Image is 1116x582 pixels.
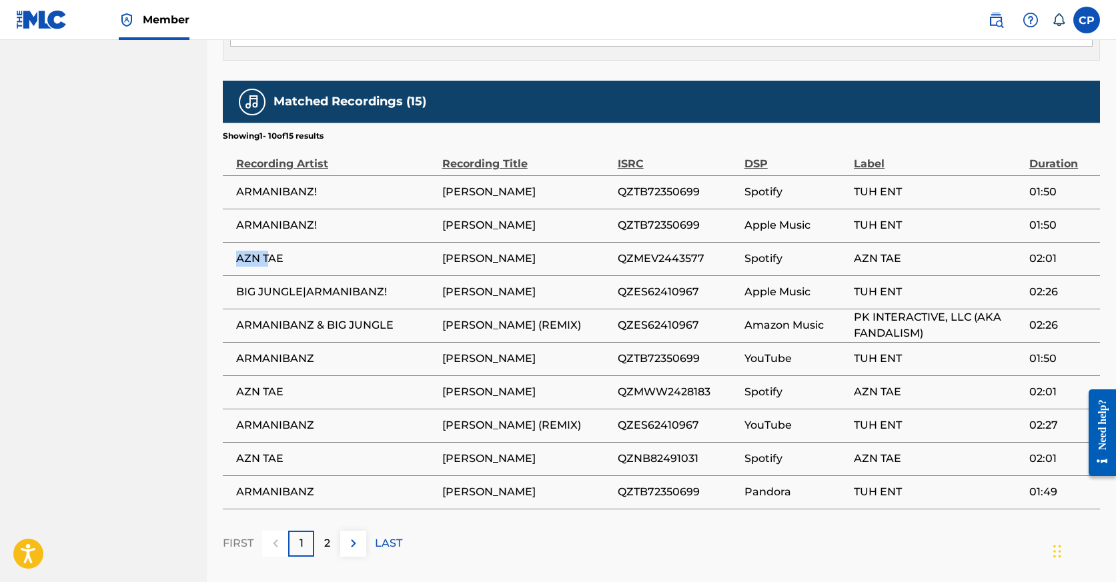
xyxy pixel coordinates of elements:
[1017,7,1044,33] div: Help
[1053,531,1061,571] div: Drag
[1029,217,1093,233] span: 01:50
[854,284,1023,300] span: TUH ENT
[244,94,260,110] img: Matched Recordings
[143,12,189,27] span: Member
[854,417,1023,433] span: TUH ENT
[854,142,1023,172] div: Label
[618,451,738,467] span: QZNB82491031
[223,535,253,551] p: FIRST
[744,284,847,300] span: Apple Music
[1029,251,1093,267] span: 02:01
[744,317,847,333] span: Amazon Music
[324,535,330,551] p: 2
[618,384,738,400] span: QZMWW2428183
[442,451,611,467] span: [PERSON_NAME]
[854,217,1023,233] span: TUH ENT
[1029,184,1093,200] span: 01:50
[854,309,1023,341] span: PK INTERACTIVE, LLC (AKA FANDALISM)
[442,384,611,400] span: [PERSON_NAME]
[1073,7,1100,33] div: User Menu
[618,317,738,333] span: QZES62410967
[1029,284,1093,300] span: 02:26
[1029,451,1093,467] span: 02:01
[236,384,436,400] span: AZN TAE
[854,484,1023,500] span: TUH ENT
[744,484,847,500] span: Pandora
[1029,142,1093,172] div: Duration
[442,351,611,367] span: [PERSON_NAME]
[442,251,611,267] span: [PERSON_NAME]
[442,217,611,233] span: [PERSON_NAME]
[236,317,436,333] span: ARMANIBANZ & BIG JUNGLE
[618,417,738,433] span: QZES62410967
[442,184,611,200] span: [PERSON_NAME]
[442,317,611,333] span: [PERSON_NAME] (REMIX)
[854,384,1023,400] span: AZN TAE
[236,351,436,367] span: ARMANIBANZ
[236,142,436,172] div: Recording Artist
[1079,379,1116,487] iframe: Resource Center
[618,351,738,367] span: QZTB72350699
[300,535,304,551] p: 1
[16,10,67,29] img: MLC Logo
[744,184,847,200] span: Spotify
[744,384,847,400] span: Spotify
[442,284,611,300] span: [PERSON_NAME]
[854,251,1023,267] span: AZN TAE
[236,184,436,200] span: ARMANIBANZ!
[618,142,738,172] div: ISRC
[744,417,847,433] span: YouTube
[273,94,426,109] h5: Matched Recordings (15)
[442,417,611,433] span: [PERSON_NAME] (REMIX)
[119,12,135,28] img: Top Rightsholder
[744,251,847,267] span: Spotify
[236,284,436,300] span: BIG JUNGLE|ARMANIBANZ!
[1029,317,1093,333] span: 02:26
[375,535,402,551] p: LAST
[236,251,436,267] span: AZN TAE
[988,12,1004,28] img: search
[223,130,324,142] p: Showing 1 - 10 of 15 results
[236,417,436,433] span: ARMANIBANZ
[744,142,847,172] div: DSP
[1029,384,1093,400] span: 02:01
[1029,417,1093,433] span: 02:27
[1052,13,1065,27] div: Notifications
[744,217,847,233] span: Apple Music
[442,142,611,172] div: Recording Title
[854,351,1023,367] span: TUH ENT
[442,484,611,500] span: [PERSON_NAME]
[236,217,436,233] span: ARMANIBANZ!
[618,484,738,500] span: QZTB72350699
[1029,484,1093,500] span: 01:49
[236,484,436,500] span: ARMANIBANZ
[854,184,1023,200] span: TUH ENT
[1023,12,1039,28] img: help
[983,7,1009,33] a: Public Search
[744,451,847,467] span: Spotify
[1049,518,1116,582] iframe: Chat Widget
[346,535,362,551] img: right
[618,251,738,267] span: QZMEV2443577
[236,451,436,467] span: AZN TAE
[854,451,1023,467] span: AZN TAE
[1029,351,1093,367] span: 01:50
[618,184,738,200] span: QZTB72350699
[744,351,847,367] span: YouTube
[618,217,738,233] span: QZTB72350699
[618,284,738,300] span: QZES62410967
